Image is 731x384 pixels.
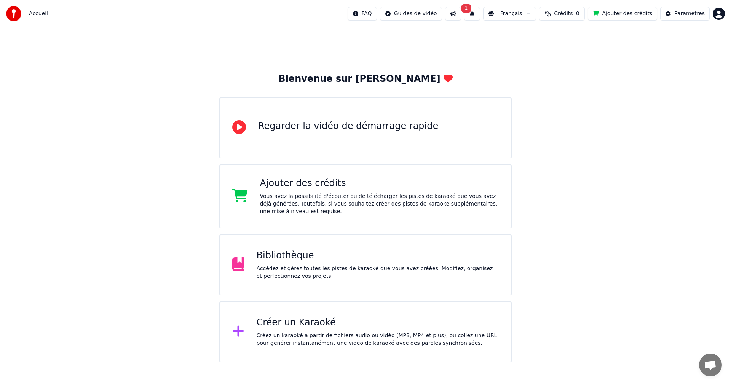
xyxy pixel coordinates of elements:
div: Ouvrir le chat [699,354,722,376]
div: Bibliothèque [257,250,499,262]
nav: breadcrumb [29,10,48,18]
div: Paramètres [674,10,705,18]
button: 1 [464,7,480,21]
img: youka [6,6,21,21]
span: Crédits [554,10,573,18]
div: Vous avez la possibilité d'écouter ou de télécharger les pistes de karaoké que vous avez déjà gén... [260,193,499,215]
button: Crédits0 [539,7,585,21]
span: Accueil [29,10,48,18]
button: Guides de vidéo [380,7,442,21]
button: FAQ [348,7,377,21]
div: Créer un Karaoké [257,317,499,329]
div: Bienvenue sur [PERSON_NAME] [278,73,452,85]
span: 1 [461,4,471,13]
div: Créez un karaoké à partir de fichiers audio ou vidéo (MP3, MP4 et plus), ou collez une URL pour g... [257,332,499,347]
div: Ajouter des crédits [260,177,499,190]
button: Paramètres [660,7,710,21]
div: Regarder la vidéo de démarrage rapide [258,120,438,132]
div: Accédez et gérez toutes les pistes de karaoké que vous avez créées. Modifiez, organisez et perfec... [257,265,499,280]
button: Ajouter des crédits [588,7,657,21]
span: 0 [576,10,579,18]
